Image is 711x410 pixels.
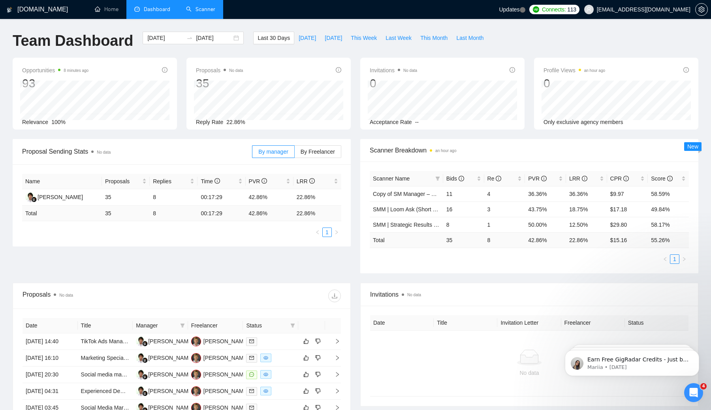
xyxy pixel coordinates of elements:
[102,174,150,189] th: Proposals
[484,186,525,201] td: 4
[456,34,483,42] span: Last Month
[23,290,182,302] div: Proposals
[660,254,670,264] button: left
[373,222,488,228] a: SMM | Strategic Results (Long Copy) | Sat/Sun
[648,217,689,232] td: 58.17%
[22,119,48,125] span: Relevance
[186,35,193,41] span: swap-right
[22,147,252,156] span: Proposal Sending Stats
[253,32,294,44] button: Last 30 Days
[148,370,194,379] div: [PERSON_NAME]
[148,354,194,362] div: [PERSON_NAME]
[544,66,605,75] span: Profile Views
[315,388,321,394] span: dislike
[78,367,133,383] td: Social media management & content creation for Saas Start-up
[23,383,78,400] td: [DATE] 04:31
[435,176,440,181] span: filter
[582,176,587,181] span: info-circle
[313,386,323,396] button: dislike
[586,7,592,12] span: user
[648,186,689,201] td: 58.59%
[332,228,341,237] li: Next Page
[315,230,320,235] span: left
[435,149,456,153] time: an hour ago
[214,178,220,184] span: info-circle
[373,175,410,182] span: Scanner Name
[301,353,311,363] button: like
[309,178,315,184] span: info-circle
[191,354,249,361] a: CS[PERSON_NAME]
[443,201,484,217] td: 16
[263,372,268,377] span: eye
[370,119,412,125] span: Acceptance Rate
[22,206,102,221] td: Total
[328,290,341,302] button: download
[78,318,133,333] th: Title
[294,32,320,44] button: [DATE]
[499,6,519,13] span: Updates
[293,189,341,206] td: 22.86%
[144,6,170,13] span: Dashboard
[695,3,708,16] button: setting
[23,367,78,383] td: [DATE] 20:30
[373,191,530,197] span: Copy of SM Manager – Personal Brands | High-Intent Jobs Only
[249,178,267,184] span: PVR
[180,323,185,328] span: filter
[625,315,688,331] th: Status
[403,68,417,73] span: No data
[315,355,321,361] span: dislike
[695,6,708,13] a: setting
[553,333,711,389] iframe: Intercom notifications message
[544,76,605,91] div: 0
[249,339,254,344] span: mail
[263,355,268,360] span: eye
[25,192,35,202] img: KJ
[446,175,464,182] span: Bids
[542,5,566,14] span: Connects:
[229,68,243,73] span: No data
[249,355,254,360] span: mail
[203,354,249,362] div: [PERSON_NAME]
[370,232,443,248] td: Total
[328,339,340,344] span: right
[191,337,201,346] img: CS
[23,318,78,333] th: Date
[142,341,148,346] img: gigradar-bm.png
[329,293,340,299] span: download
[303,371,309,378] span: like
[191,353,201,363] img: CS
[301,149,335,155] span: By Freelancer
[484,232,525,248] td: 8
[607,186,648,201] td: $9.97
[376,369,682,377] div: No data
[102,206,150,221] td: 35
[434,173,442,184] span: filter
[95,6,118,13] a: homeHome
[64,68,88,73] time: 8 minutes ago
[97,150,111,154] span: No data
[528,175,547,182] span: PVR
[525,232,566,248] td: 42.86 %
[607,217,648,232] td: $29.80
[510,67,515,73] span: info-circle
[142,391,148,396] img: gigradar-bm.png
[196,119,223,125] span: Reply Rate
[623,176,629,181] span: info-circle
[346,32,381,44] button: This Week
[459,176,464,181] span: info-circle
[51,119,66,125] span: 100%
[150,174,197,189] th: Replies
[226,119,245,125] span: 22.86%
[81,371,236,378] a: Social media management & content creation for Saas Start-up
[325,34,342,42] span: [DATE]
[584,68,605,73] time: an hour ago
[197,206,245,221] td: 00:17:29
[373,206,478,213] a: SMM | Loom Ask (Short Copy) | Mon–Tues
[136,338,194,344] a: KJ[PERSON_NAME]
[179,320,186,331] span: filter
[496,176,501,181] span: info-circle
[370,290,688,299] span: Invitations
